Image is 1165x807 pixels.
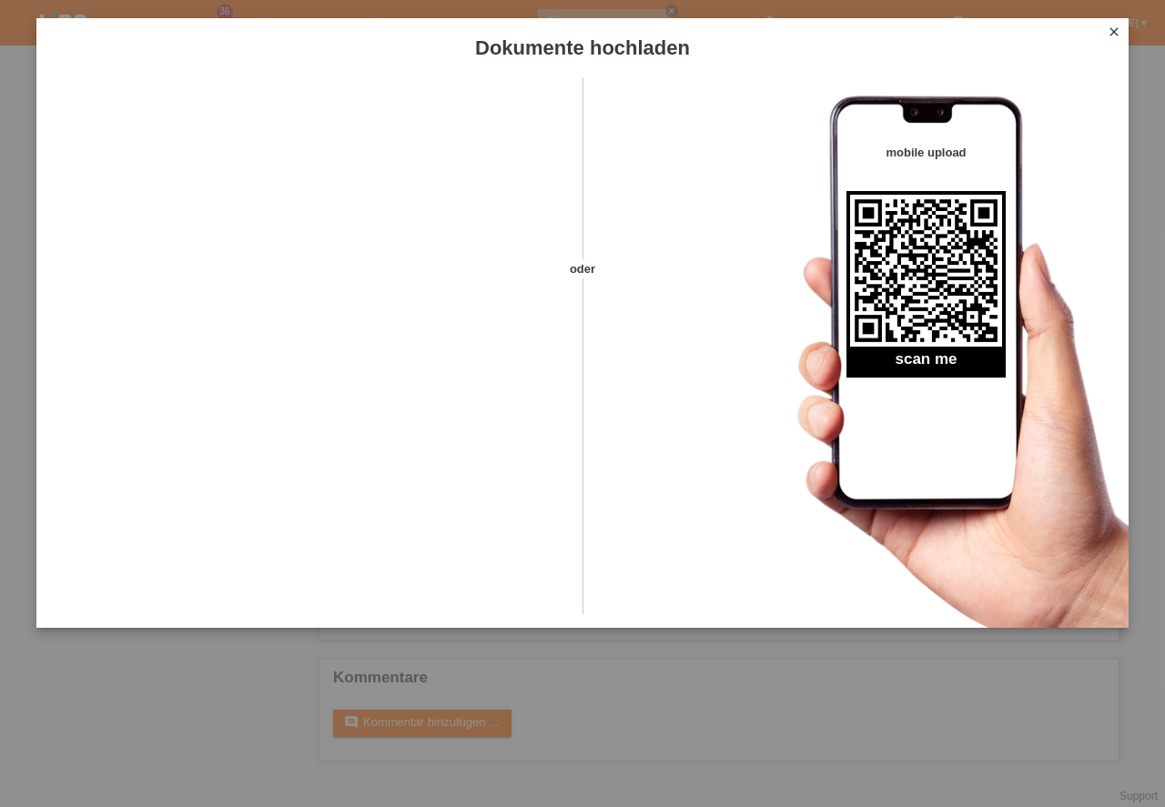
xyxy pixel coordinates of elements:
i: close [1107,25,1121,39]
a: close [1102,23,1126,44]
h2: scan me [846,350,1006,378]
h1: Dokumente hochladen [36,36,1129,59]
span: oder [551,259,614,278]
h4: mobile upload [846,146,1006,159]
iframe: Upload [64,123,551,578]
